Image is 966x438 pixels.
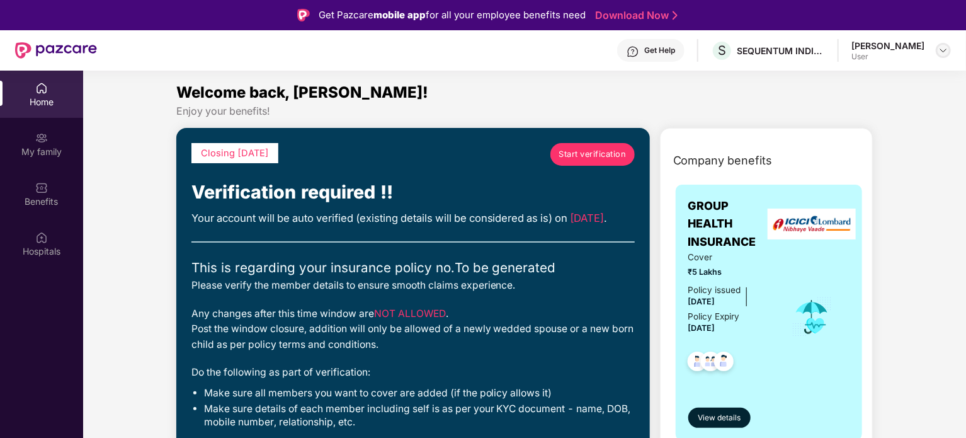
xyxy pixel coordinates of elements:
[191,178,635,207] div: Verification required !!
[559,148,626,161] span: Start verification
[938,45,948,55] img: svg+xml;base64,PHN2ZyBpZD0iRHJvcGRvd24tMzJ4MzIiIHhtbG5zPSJodHRwOi8vd3d3LnczLm9yZy8yMDAwL3N2ZyIgd2...
[204,403,635,429] li: Make sure details of each member including self is as per your KYC document - name, DOB, mobile n...
[191,278,635,294] div: Please verify the member details to ensure smooth claims experience.
[718,43,726,58] span: S
[627,45,639,58] img: svg+xml;base64,PHN2ZyBpZD0iSGVscC0zMngzMiIgeG1sbnM9Imh0dHA6Ly93d3cudzMub3JnLzIwMDAvc3ZnIiB3aWR0aD...
[15,42,97,59] img: New Pazcare Logo
[374,308,446,320] span: NOT ALLOWED
[373,9,426,21] strong: mobile app
[688,408,751,428] button: View details
[673,152,773,170] span: Company benefits
[688,310,740,323] div: Policy Expiry
[176,105,873,118] div: Enjoy your benefits!
[191,365,635,381] div: Do the following as part of verification:
[688,251,775,264] span: Cover
[191,210,635,226] div: Your account will be auto verified (existing details will be considered as is) on .
[571,212,605,224] span: [DATE]
[851,52,924,62] div: User
[191,306,635,353] div: Any changes after this time window are . Post the window closure, addition will only be allowed o...
[688,197,775,251] span: GROUP HEALTH INSURANCE
[792,296,832,338] img: icon
[851,40,924,52] div: [PERSON_NAME]
[688,297,715,306] span: [DATE]
[550,143,635,166] a: Start verification
[698,412,741,424] span: View details
[204,387,635,400] li: Make sure all members you want to cover are added (if the policy allows it)
[35,182,48,194] img: svg+xml;base64,PHN2ZyBpZD0iQmVuZWZpdHMiIHhtbG5zPSJodHRwOi8vd3d3LnczLm9yZy8yMDAwL3N2ZyIgd2lkdGg9Ij...
[688,323,715,333] span: [DATE]
[695,348,726,379] img: svg+xml;base64,PHN2ZyB4bWxucz0iaHR0cDovL3d3dy53My5vcmcvMjAwMC9zdmciIHdpZHRoPSI0OC45MTUiIGhlaWdodD...
[737,45,825,57] div: SEQUENTUM INDIA PRIVATE LIMITED
[688,284,741,297] div: Policy issued
[682,348,713,379] img: svg+xml;base64,PHN2ZyB4bWxucz0iaHR0cDovL3d3dy53My5vcmcvMjAwMC9zdmciIHdpZHRoPSI0OC45NDMiIGhlaWdodD...
[297,9,310,21] img: Logo
[176,83,428,101] span: Welcome back, [PERSON_NAME]!
[35,82,48,95] img: svg+xml;base64,PHN2ZyBpZD0iSG9tZSIgeG1sbnM9Imh0dHA6Ly93d3cudzMub3JnLzIwMDAvc3ZnIiB3aWR0aD0iMjAiIG...
[595,9,674,22] a: Download Now
[319,8,586,23] div: Get Pazcare for all your employee benefits need
[35,132,48,144] img: svg+xml;base64,PHN2ZyB3aWR0aD0iMjAiIGhlaWdodD0iMjAiIHZpZXdCb3g9IjAgMCAyMCAyMCIgZmlsbD0ibm9uZSIgeG...
[201,147,269,159] span: Closing [DATE]
[768,209,856,239] img: insurerLogo
[708,348,739,379] img: svg+xml;base64,PHN2ZyB4bWxucz0iaHR0cDovL3d3dy53My5vcmcvMjAwMC9zdmciIHdpZHRoPSI0OC45NDMiIGhlaWdodD...
[35,231,48,244] img: svg+xml;base64,PHN2ZyBpZD0iSG9zcGl0YWxzIiB4bWxucz0iaHR0cDovL3d3dy53My5vcmcvMjAwMC9zdmciIHdpZHRoPS...
[688,266,775,279] span: ₹5 Lakhs
[673,9,678,22] img: Stroke
[191,258,635,278] div: This is regarding your insurance policy no. To be generated
[644,45,675,55] div: Get Help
